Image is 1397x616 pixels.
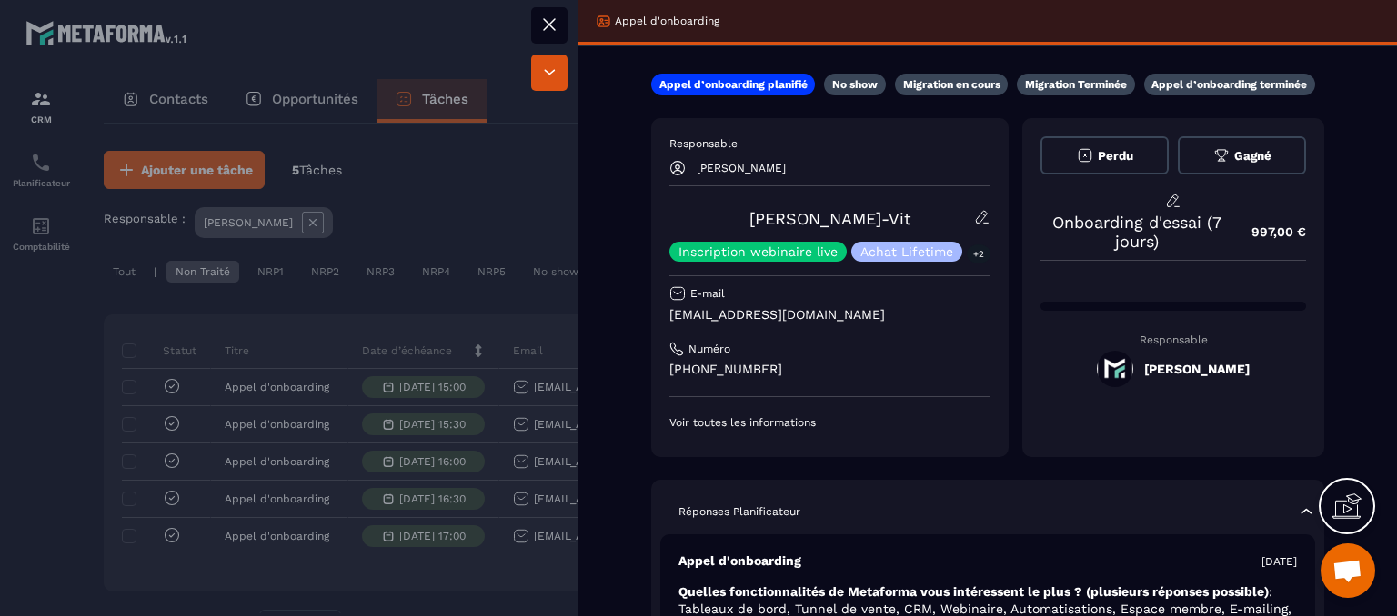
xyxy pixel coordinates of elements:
p: Réponses Planificateur [678,504,800,519]
h5: [PERSON_NAME] [1144,362,1250,376]
a: [PERSON_NAME]-Vit [749,209,911,228]
p: Appel d'onboarding [615,14,719,28]
p: Achat Lifetime [860,245,953,258]
p: [DATE] [1261,554,1297,569]
p: Responsable [669,136,990,151]
p: Responsable [1040,333,1306,346]
p: Migration en cours [903,77,1000,92]
p: Numéro [688,342,730,356]
p: Inscription webinaire live [678,245,838,258]
p: Appel d'onboarding [678,552,801,570]
button: Gagné [1178,136,1306,174]
p: Onboarding d'essai (7 jours) [1040,213,1233,251]
p: Migration Terminée [1025,77,1127,92]
p: Voir toutes les informations [669,415,990,430]
p: [PERSON_NAME] [697,162,786,174]
button: Perdu [1040,136,1169,174]
p: E-mail [690,286,725,301]
p: Appel d’onboarding terminée [1151,77,1307,92]
p: +2 [967,244,990,263]
p: No show [832,77,878,92]
a: Ouvrir le chat [1321,543,1375,598]
span: Perdu [1098,149,1133,163]
span: Gagné [1234,149,1271,163]
p: [EMAIL_ADDRESS][DOMAIN_NAME] [669,306,990,323]
p: 997,00 € [1233,214,1306,250]
p: [PHONE_NUMBER] [669,361,990,378]
p: Appel d’onboarding planifié [659,77,808,92]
